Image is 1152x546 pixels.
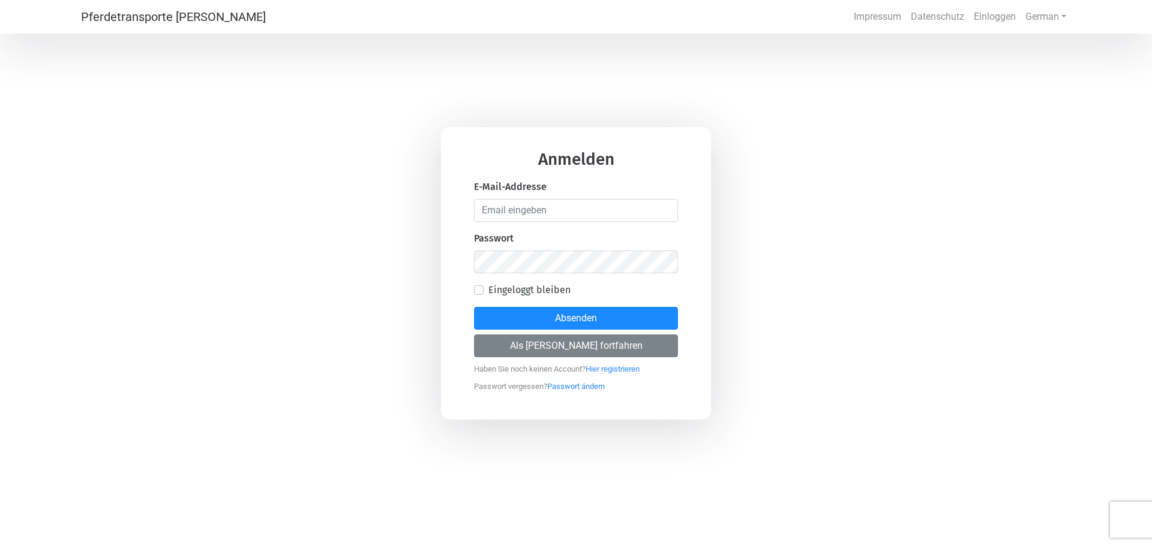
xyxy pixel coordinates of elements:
[81,5,266,29] a: Pferdetransporte [PERSON_NAME]
[547,376,605,391] a: Passwort ändern
[474,307,678,330] button: Absenden
[474,357,678,375] p: Haben Sie noch keinen Account ?
[474,151,678,180] h3: Anmelden
[969,5,1021,29] a: Einloggen
[474,231,514,246] label: Passwort
[586,358,640,373] a: Hier registrieren
[849,5,906,29] a: Impressum
[1021,5,1071,29] a: German
[474,375,678,393] p: Passwort vergessen ?
[474,180,547,194] label: E-Mail-Addresse
[474,334,678,357] button: Als [PERSON_NAME] fortfahren
[488,283,571,297] label: Eingeloggt bleiben
[906,5,969,29] a: Datenschutz
[474,199,678,222] input: Email eingeben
